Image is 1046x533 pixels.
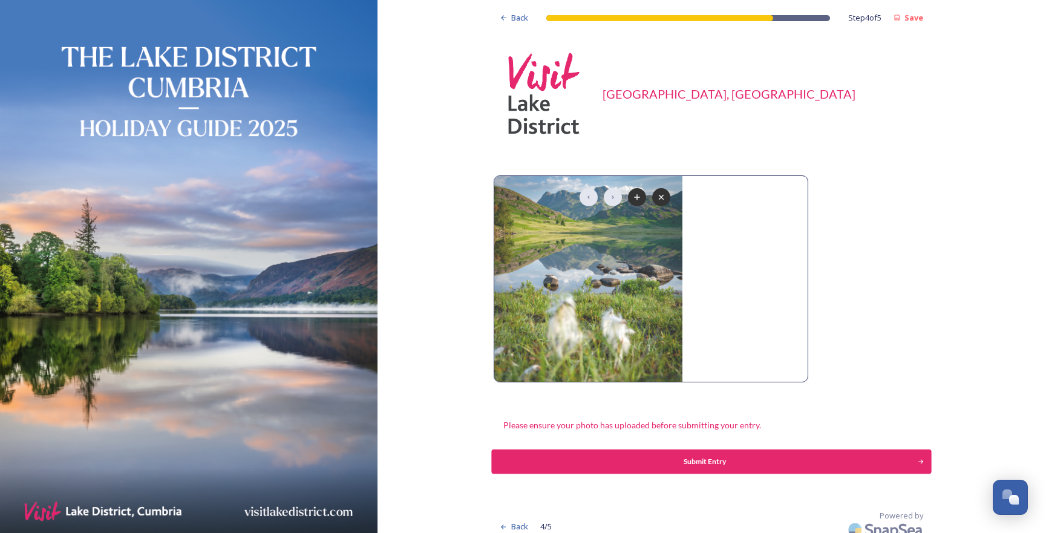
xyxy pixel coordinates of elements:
[904,12,923,23] strong: Save
[492,450,932,474] button: Continue
[511,521,528,532] span: Back
[848,12,881,24] span: Step 4 of 5
[603,85,855,103] div: [GEOGRAPHIC_DATA], [GEOGRAPHIC_DATA]
[494,176,682,382] img: A7504320.jpg
[880,510,923,522] span: Powered by
[511,12,528,24] span: Back
[498,456,912,467] div: Submit Entry
[494,413,771,437] div: Please ensure your photo has uploaded before submitting your entry.
[540,521,552,532] span: 4 / 5
[500,48,590,139] img: Square-VLD-Logo-Pink-Grey.png
[993,480,1028,515] button: Open Chat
